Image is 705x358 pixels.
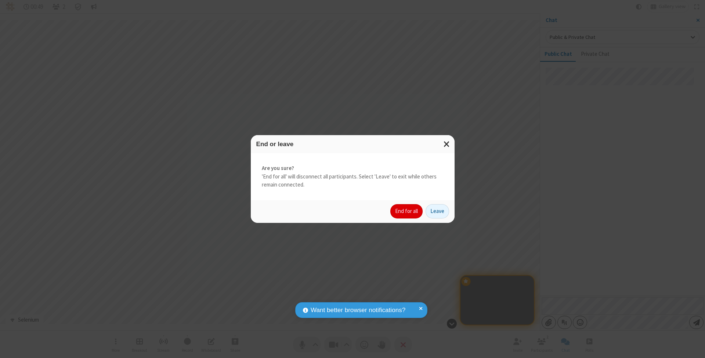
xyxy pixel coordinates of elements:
h3: End or leave [256,141,449,148]
button: Close modal [439,135,455,153]
button: End for all [390,204,423,219]
span: Want better browser notifications? [311,305,405,315]
div: 'End for all' will disconnect all participants. Select 'Leave' to exit while others remain connec... [251,153,455,200]
button: Leave [426,204,449,219]
strong: Are you sure? [262,164,444,173]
